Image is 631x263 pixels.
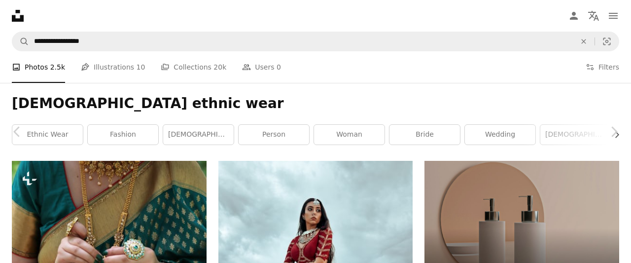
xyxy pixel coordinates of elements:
span: 0 [277,62,281,73]
a: Illustrations 10 [81,51,145,83]
a: [DEMOGRAPHIC_DATA] [163,125,234,145]
button: Visual search [595,32,619,51]
button: Search Unsplash [12,32,29,51]
button: Clear [573,32,595,51]
a: Home — Unsplash [12,10,24,22]
span: 10 [137,62,145,73]
a: [DEMOGRAPHIC_DATA] [540,125,611,145]
button: Menu [603,6,623,26]
a: Collections 20k [161,51,226,83]
a: wedding [465,125,535,145]
a: Next [596,84,631,179]
button: Filters [586,51,619,83]
form: Find visuals sitewide [12,32,619,51]
a: woman [314,125,385,145]
a: fashion [88,125,158,145]
a: person [239,125,309,145]
button: Language [584,6,603,26]
span: 20k [213,62,226,73]
a: Users 0 [242,51,281,83]
h1: [DEMOGRAPHIC_DATA] ethnic wear [12,95,619,113]
a: bride [389,125,460,145]
a: ethnic wear [12,125,83,145]
a: Log in / Sign up [564,6,584,26]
